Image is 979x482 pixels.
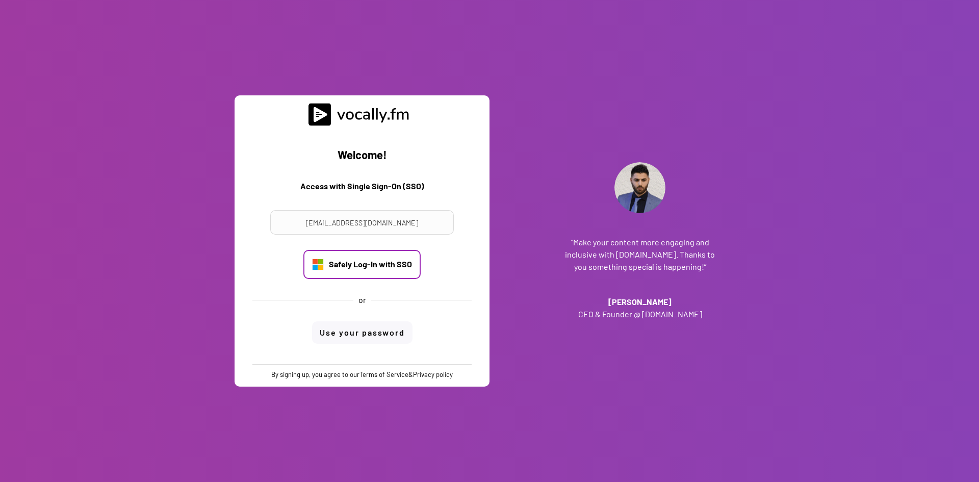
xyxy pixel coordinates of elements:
[312,259,324,270] img: Microsoft_logo.svg
[358,294,366,306] div: or
[242,180,482,198] h3: Access with Single Sign-On (SSO)
[614,162,665,213] img: Addante_Profile.png
[563,236,716,273] h3: “Make your content more engaging and inclusive with [DOMAIN_NAME]. Thanks to you something specia...
[312,321,413,344] button: Use your password
[271,370,453,379] div: By signing up, you agree to our &
[329,259,412,270] div: Safely Log-In with SSO
[242,146,482,165] h2: Welcome!
[563,296,716,308] h3: [PERSON_NAME]
[359,370,408,378] a: Terms of Service
[270,210,454,235] input: Your email
[308,103,416,126] img: vocally%20logo.svg
[563,308,716,320] h3: CEO & Founder @ [DOMAIN_NAME]
[413,370,453,378] a: Privacy policy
